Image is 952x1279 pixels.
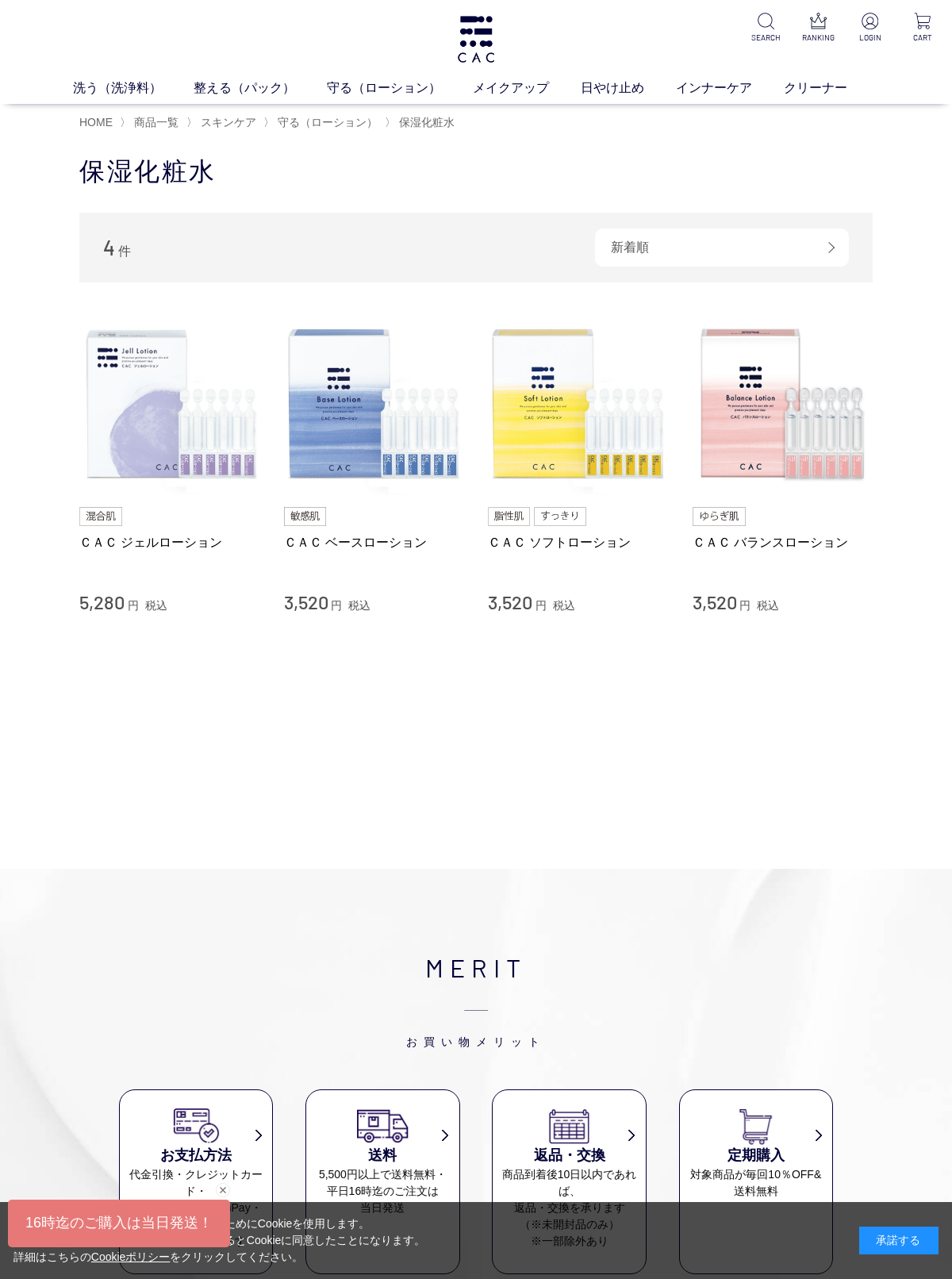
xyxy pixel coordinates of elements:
span: 円 [128,599,139,612]
img: ＣＡＣ ジェルローション [79,314,260,495]
p: LOGIN [854,32,887,44]
dd: 代金引換・クレジットカード・ NP後払い・AmazonPay・ 前払いなどが お選びいただけます [120,1166,272,1250]
span: 件 [118,244,131,258]
a: 送料 5,500円以上で送料無料・平日16時迄のご注文は当日発送 [306,1106,459,1216]
img: ＣＡＣ ソフトローション [488,314,669,495]
span: 円 [331,599,342,612]
a: お支払方法 代金引換・クレジットカード・NP後払い・AmazonPay・前払いなどがお選びいただけます [120,1106,272,1250]
span: 守る（ローション） [278,116,378,129]
span: 4 [103,235,115,259]
span: 円 [535,599,547,612]
li: 〉 [186,115,260,130]
img: logo [455,16,497,63]
a: メイクアップ [473,79,581,98]
h3: 送料 [306,1145,459,1166]
dd: 商品到着後10日以内であれば、 返品・交換を承ります （※未開封品のみ） ※一部除外あり [493,1166,645,1250]
h1: 保湿化粧水 [79,155,873,189]
li: 〉 [120,115,182,130]
a: ＣＡＣ ジェルローション [79,534,260,551]
img: ゆらぎ肌 [693,507,747,526]
a: LOGIN [854,13,887,44]
img: 混合肌 [79,507,122,526]
a: 定期購入 対象商品が毎回10％OFF&送料無料 [680,1106,832,1200]
a: 返品・交換 商品到着後10日以内であれば、返品・交換を承ります（※未開封品のみ）※一部除外あり [493,1106,645,1250]
span: お買い物メリット [119,986,833,1050]
h2: MERIT [119,948,833,1050]
h3: 定期購入 [680,1145,832,1166]
p: SEARCH [749,32,782,44]
h3: 返品・交換 [493,1145,645,1166]
a: ＣＡＣ ソフトローション [488,534,669,551]
li: 〉 [385,115,459,130]
span: スキンケア [201,116,256,129]
a: クリーナー [784,79,879,98]
a: 商品一覧 [131,116,178,129]
span: 3,520 [693,590,737,613]
a: インナーケア [676,79,784,98]
li: 〉 [263,115,382,130]
p: RANKING [801,32,835,44]
dd: 対象商品が毎回10％OFF& 送料無料 [680,1166,832,1200]
img: ＣＡＣ ベースローション [284,314,465,495]
a: SEARCH [749,13,782,44]
span: 税込 [553,599,575,612]
img: ＣＡＣ バランスローション [693,314,873,495]
h3: お支払方法 [120,1145,272,1166]
a: 守る（ローション） [274,116,378,129]
a: RANKING [801,13,835,44]
a: CART [906,13,939,44]
a: Cookieポリシー [91,1250,171,1263]
span: 3,520 [284,590,328,613]
span: 税込 [145,599,167,612]
span: 3,520 [488,590,532,613]
div: 新着順 [595,229,849,267]
a: 保湿化粧水 [396,116,455,129]
span: 税込 [348,599,370,612]
span: 5,280 [79,590,125,613]
dd: 5,500円以上で送料無料・ 平日16時迄のご注文は 当日発送 [306,1166,459,1216]
a: ＣＡＣ ベースローション [284,534,465,551]
a: 守る（ローション） [327,79,473,98]
span: 商品一覧 [134,116,178,129]
span: 税込 [757,599,779,612]
a: 洗う（洗浄料） [73,79,194,98]
a: ＣＡＣ バランスローション [693,534,873,551]
p: CART [906,32,939,44]
img: すっきり [534,507,586,526]
a: 整える（パック） [194,79,327,98]
span: 保湿化粧水 [399,116,455,129]
span: 円 [739,599,750,612]
div: 承諾する [859,1227,939,1254]
a: スキンケア [198,116,256,129]
img: 敏感肌 [284,507,327,526]
a: HOME [79,116,113,129]
img: 脂性肌 [488,507,530,526]
a: 日やけ止め [581,79,676,98]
